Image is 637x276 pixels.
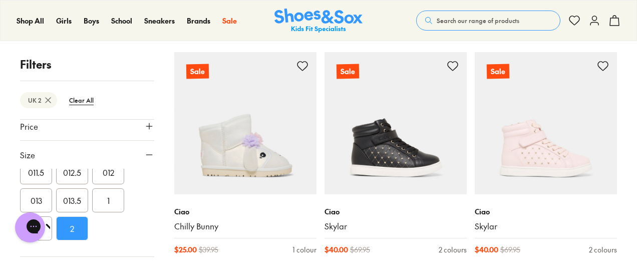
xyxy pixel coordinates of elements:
[84,16,99,26] a: Boys
[20,92,57,108] btn: UK 2
[337,64,359,79] p: Sale
[56,216,88,240] button: 2
[325,221,467,232] a: Skylar
[20,188,52,212] button: 013
[416,11,560,31] button: Search our range of products
[325,206,467,217] p: Ciao
[174,52,316,194] a: Sale
[589,244,617,255] div: 2 colours
[20,120,38,132] span: Price
[292,244,316,255] div: 1 colour
[20,141,154,169] button: Size
[274,9,363,33] a: Shoes & Sox
[56,160,88,184] button: 012.5
[187,16,210,26] a: Brands
[174,206,316,217] p: Ciao
[475,244,498,255] span: $ 40.00
[350,244,370,255] span: $ 69.95
[439,244,467,255] div: 2 colours
[174,221,316,232] a: Chilly Bunny
[174,244,197,255] span: $ 25.00
[437,16,519,25] span: Search our range of products
[92,160,124,184] button: 012
[325,52,467,194] a: Sale
[111,16,132,26] a: School
[199,244,218,255] span: $ 39.95
[475,221,617,232] a: Skylar
[10,209,50,246] iframe: Gorgias live chat messenger
[92,188,124,212] button: 1
[144,16,175,26] a: Sneakers
[17,16,44,26] a: Shop All
[20,56,154,73] p: Filters
[61,91,102,109] btn: Clear All
[475,206,617,217] p: Ciao
[20,149,35,161] span: Size
[56,16,72,26] a: Girls
[487,64,509,79] p: Sale
[186,64,209,79] p: Sale
[20,112,154,140] button: Price
[56,188,88,212] button: 013.5
[222,16,237,26] a: Sale
[500,244,520,255] span: $ 69.95
[20,160,52,184] button: 011.5
[325,244,348,255] span: $ 40.00
[274,9,363,33] img: SNS_Logo_Responsive.svg
[475,52,617,194] a: Sale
